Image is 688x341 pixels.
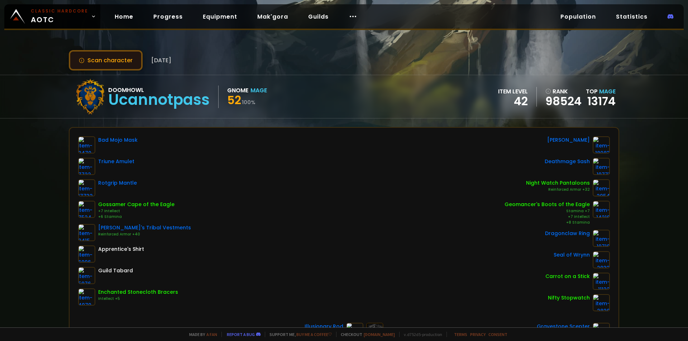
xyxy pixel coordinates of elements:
[98,158,134,165] div: Triune Amulet
[470,332,486,337] a: Privacy
[526,187,590,193] div: Reinforced Armor +32
[505,214,590,220] div: +7 Intellect
[151,56,171,65] span: [DATE]
[98,232,191,237] div: Reinforced Armor +40
[305,323,343,330] div: Illusionary Rod
[98,267,133,274] div: Guild Tabard
[98,296,178,302] div: Intellect +5
[78,158,95,175] img: item-7722
[505,201,590,208] div: Geomancer's Boots of the Eagle
[336,332,395,337] span: Checkout
[545,158,590,165] div: Deathmage Sash
[98,288,178,296] div: Enchanted Stonecloth Bracers
[98,245,144,253] div: Apprentice's Shirt
[197,9,243,24] a: Equipment
[399,332,442,337] span: v. d752d5 - production
[98,224,191,232] div: [PERSON_NAME]'s Tribal Vestments
[31,8,88,25] span: AOTC
[242,99,255,106] small: 100 %
[98,208,175,214] div: +7 Intellect
[78,136,95,154] img: item-9470
[547,136,590,144] div: [PERSON_NAME]
[185,332,217,337] span: Made by
[206,332,217,337] a: a fan
[302,9,334,24] a: Guilds
[555,9,602,24] a: Population
[78,267,95,284] img: item-5976
[593,158,610,175] img: item-10771
[98,201,175,208] div: Gossamer Cape of the Eagle
[69,50,143,70] button: Scan character
[498,87,528,96] div: item level
[593,136,610,154] img: item-18083
[454,332,467,337] a: Terms
[78,201,95,218] img: item-7524
[227,332,255,337] a: Report a bug
[526,179,590,187] div: Night Watch Pantaloons
[4,4,100,29] a: Classic HardcoreAOTC
[98,136,138,144] div: Bad Mojo Mask
[108,86,210,94] div: Doomhowl
[296,332,332,337] a: Buy me a coffee
[252,9,294,24] a: Mak'gora
[498,96,528,107] div: 42
[364,332,395,337] a: [DOMAIN_NAME]
[265,332,332,337] span: Support me,
[505,220,590,225] div: +8 Stamina
[593,230,610,247] img: item-10710
[98,214,175,220] div: +6 Stamina
[545,87,582,96] div: rank
[108,94,210,105] div: Ucannotpass
[250,86,267,95] div: Mage
[610,9,653,24] a: Statistics
[587,93,616,109] a: 13174
[545,96,582,107] a: 98524
[109,9,139,24] a: Home
[593,179,610,196] img: item-2954
[593,251,610,268] img: item-2933
[593,294,610,311] img: item-2820
[548,294,590,302] div: Nifty Stopwatch
[505,208,590,214] div: Stamina +7
[148,9,188,24] a: Progress
[593,201,610,218] img: item-14218
[599,87,616,96] span: Mage
[78,288,95,306] img: item-4979
[227,92,241,108] span: 52
[98,179,137,187] div: Rotgrip Mantle
[488,332,507,337] a: Consent
[78,245,95,263] img: item-6096
[593,273,610,290] img: item-11122
[554,251,590,259] div: Seal of Wrynn
[586,87,616,96] div: Top
[537,323,590,330] div: Gravestone Scepter
[78,224,95,241] img: item-9415
[545,273,590,280] div: Carrot on a Stick
[227,86,248,95] div: Gnome
[545,230,590,237] div: Dragonclaw Ring
[31,8,88,14] small: Classic Hardcore
[78,179,95,196] img: item-17732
